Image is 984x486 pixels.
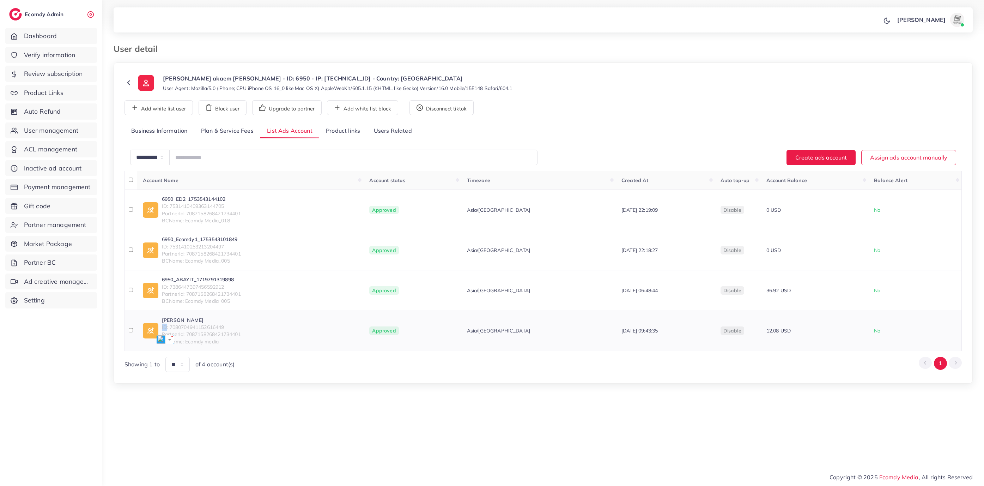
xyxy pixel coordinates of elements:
[721,177,750,184] span: Auto top-up
[199,100,247,115] button: Block user
[467,206,530,214] span: Asia/[GEOGRAPHIC_DATA]
[766,207,781,213] span: 0 USD
[5,103,97,120] a: Auto Refund
[621,177,649,184] span: Created At
[5,122,97,139] a: User management
[319,124,367,139] a: Product links
[252,100,322,115] button: Upgrade to partner
[950,13,964,27] img: avatar
[162,196,241,203] a: 6950_ED2_1753543144102
[5,85,97,101] a: Product Links
[163,85,512,92] small: User Agent: Mozilla/5.0 (iPhone; CPU iPhone OS 16_0 like Mac OS X) AppleWebKit/605.1.15 (KHTML, l...
[5,160,97,176] a: Inactive ad account
[830,473,973,481] span: Copyright © 2025
[5,179,97,195] a: Payment management
[897,16,946,24] p: [PERSON_NAME]
[24,164,82,173] span: Inactive ad account
[24,239,72,248] span: Market Package
[162,276,241,283] a: 6950_ABAYIT_1719791319898
[24,107,61,116] span: Auto Refund
[5,274,97,290] a: Ad creative management
[5,236,97,252] a: Market Package
[874,328,880,334] span: No
[621,207,658,213] span: [DATE] 22:19:09
[195,360,235,368] span: of 4 account(s)
[766,328,791,334] span: 12.08 USD
[723,328,741,334] span: disable
[5,66,97,82] a: Review subscription
[162,210,241,217] span: PartnerId: 7087158268421734401
[723,287,741,294] span: disable
[766,177,807,184] span: Account Balance
[24,50,75,60] span: Verify information
[467,327,530,334] span: Asia/[GEOGRAPHIC_DATA]
[24,258,56,267] span: Partner BC
[367,124,418,139] a: Users Related
[5,47,97,63] a: Verify information
[467,247,530,254] span: Asia/[GEOGRAPHIC_DATA]
[874,207,880,213] span: No
[893,13,967,27] a: [PERSON_NAME]avatar
[874,287,880,294] span: No
[194,124,260,139] a: Plan & Service Fees
[369,206,399,214] span: Approved
[723,247,741,253] span: disable
[861,150,956,165] button: Assign ads account manually
[24,88,63,97] span: Product Links
[5,217,97,233] a: Partner management
[9,8,65,20] a: logoEcomdy Admin
[5,292,97,308] a: Setting
[24,69,83,78] span: Review subscription
[143,242,158,258] img: ic-ad-info.7fc67b75.svg
[24,145,77,154] span: ACL management
[621,287,658,294] span: [DATE] 06:48:44
[919,357,962,370] ul: Pagination
[24,277,92,286] span: Ad creative management
[369,246,399,254] span: Approved
[162,290,241,298] span: PartnerId: 7087158268421734401
[24,182,91,192] span: Payment management
[124,124,194,139] a: Business Information
[409,100,474,115] button: Disconnect tiktok
[369,326,399,335] span: Approved
[162,257,241,264] span: BCName: Ecomdy Media_005
[24,202,50,211] span: Gift code
[162,324,241,331] span: ID: 7080704941152616449
[327,100,398,115] button: Add white list block
[369,286,399,295] span: Approved
[143,283,158,298] img: ic-ad-info.7fc67b75.svg
[467,287,530,294] span: Asia/[GEOGRAPHIC_DATA]
[162,250,241,257] span: PartnerId: 7087158268421734401
[162,283,241,290] span: ID: 7386447397456592912
[24,31,57,41] span: Dashboard
[124,360,160,368] span: Showing 1 to
[786,150,856,165] button: Create ads account
[25,11,65,18] h2: Ecomdy Admin
[24,220,86,229] span: Partner management
[24,296,45,305] span: Setting
[369,177,405,184] span: Account status
[124,100,193,115] button: Add white list user
[162,217,241,224] span: BCName: Ecomdy Media_018
[162,317,241,324] a: [PERSON_NAME]
[621,328,658,334] span: [DATE] 09:43:35
[162,203,241,210] span: ID: 7531410409363144705
[162,338,241,345] span: BCName: Ecomdy media
[260,124,319,139] a: List Ads Account
[874,177,907,184] span: Balance Alert
[874,247,880,253] span: No
[114,44,163,54] h3: User detail
[162,243,241,250] span: ID: 7531410253213204497
[934,357,947,370] button: Go to page 1
[723,207,741,213] span: disable
[163,74,512,83] p: [PERSON_NAME] akaem [PERSON_NAME] - ID: 6950 - IP: [TECHNICAL_ID] - Country: [GEOGRAPHIC_DATA]
[467,177,490,184] span: Timezone
[138,75,154,91] img: ic-user-info.36bf1079.svg
[24,126,78,135] span: User management
[5,28,97,44] a: Dashboard
[143,323,158,338] img: ic-ad-info.7fc67b75.svg
[5,198,97,214] a: Gift code
[5,141,97,157] a: ACL management
[919,473,973,481] span: , All rights Reserved
[5,254,97,271] a: Partner BC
